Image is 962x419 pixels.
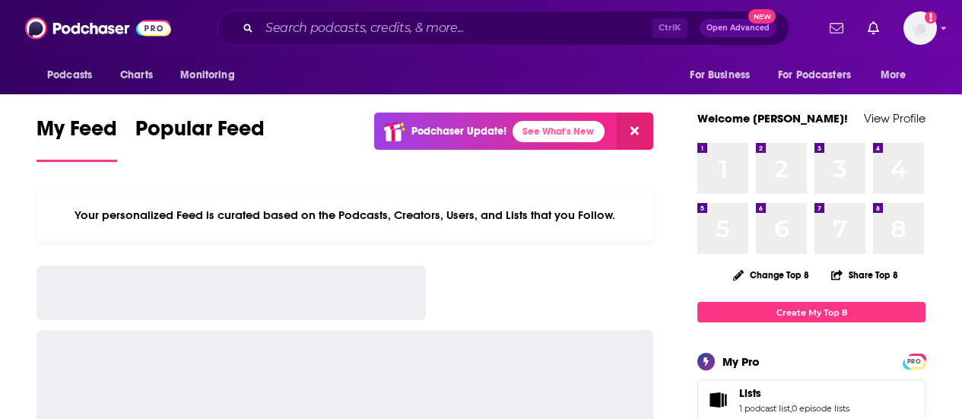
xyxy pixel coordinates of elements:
span: Open Advanced [706,24,770,32]
button: open menu [679,61,769,90]
img: User Profile [903,11,937,45]
span: Ctrl K [652,18,687,38]
div: Search podcasts, credits, & more... [217,11,789,46]
span: Monitoring [180,65,234,86]
img: Podchaser - Follow, Share and Rate Podcasts [25,14,171,43]
button: Change Top 8 [724,265,818,284]
button: open menu [37,61,112,90]
button: open menu [768,61,873,90]
div: My Pro [722,354,760,369]
button: open menu [170,61,254,90]
a: Lists [739,386,849,400]
svg: Add a profile image [925,11,937,24]
a: 0 episode lists [792,403,849,414]
a: Lists [703,389,733,411]
a: View Profile [864,111,925,125]
span: Charts [120,65,153,86]
button: Share Top 8 [830,260,899,290]
span: New [748,9,776,24]
a: PRO [905,355,923,367]
a: Create My Top 8 [697,302,925,322]
span: Podcasts [47,65,92,86]
span: , [790,403,792,414]
a: Show notifications dropdown [862,15,885,41]
button: Show profile menu [903,11,937,45]
span: PRO [905,356,923,367]
p: Podchaser Update! [411,125,506,138]
span: Lists [739,386,761,400]
span: Popular Feed [135,116,265,151]
button: Open AdvancedNew [700,19,776,37]
input: Search podcasts, credits, & more... [259,16,652,40]
span: For Podcasters [778,65,851,86]
span: My Feed [37,116,117,151]
a: Show notifications dropdown [824,15,849,41]
span: Logged in as mdekoning [903,11,937,45]
a: Welcome [PERSON_NAME]! [697,111,848,125]
a: 1 podcast list [739,403,790,414]
a: Popular Feed [135,116,265,162]
div: Your personalized Feed is curated based on the Podcasts, Creators, Users, and Lists that you Follow. [37,189,653,241]
a: Charts [110,61,162,90]
span: For Business [690,65,750,86]
span: More [881,65,906,86]
a: My Feed [37,116,117,162]
a: See What's New [513,121,605,142]
button: open menu [870,61,925,90]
